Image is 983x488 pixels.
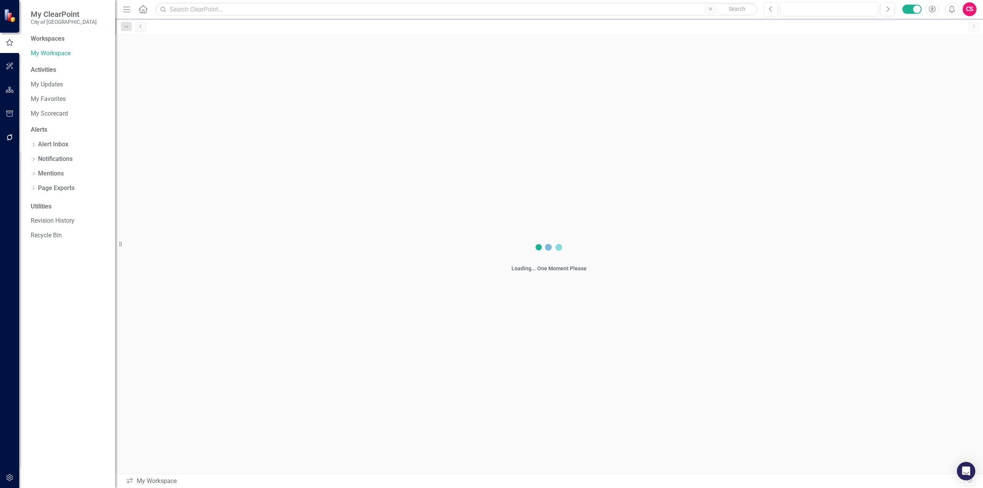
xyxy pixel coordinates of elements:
[31,95,108,104] a: My Favorites
[729,6,745,12] span: Search
[31,19,97,25] small: City of [GEOGRAPHIC_DATA]
[511,265,587,272] div: Loading... One Moment Please
[718,4,756,15] button: Search
[38,169,64,178] a: Mentions
[31,49,108,58] a: My Workspace
[3,8,18,23] img: ClearPoint Strategy
[31,126,108,134] div: Alerts
[31,231,108,240] a: Recycle Bin
[31,66,108,74] div: Activities
[31,109,108,118] a: My Scorecard
[957,462,975,480] div: Open Intercom Messenger
[38,155,73,164] a: Notifications
[31,35,65,43] div: Workspaces
[38,140,68,149] a: Alert Inbox
[31,217,108,225] a: Revision History
[963,2,976,16] button: CS
[38,184,74,193] a: Page Exports
[31,202,108,211] div: Utilities
[156,3,758,16] input: Search ClearPoint...
[126,477,964,486] div: My Workspace
[31,80,108,89] a: My Updates
[31,10,97,19] span: My ClearPoint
